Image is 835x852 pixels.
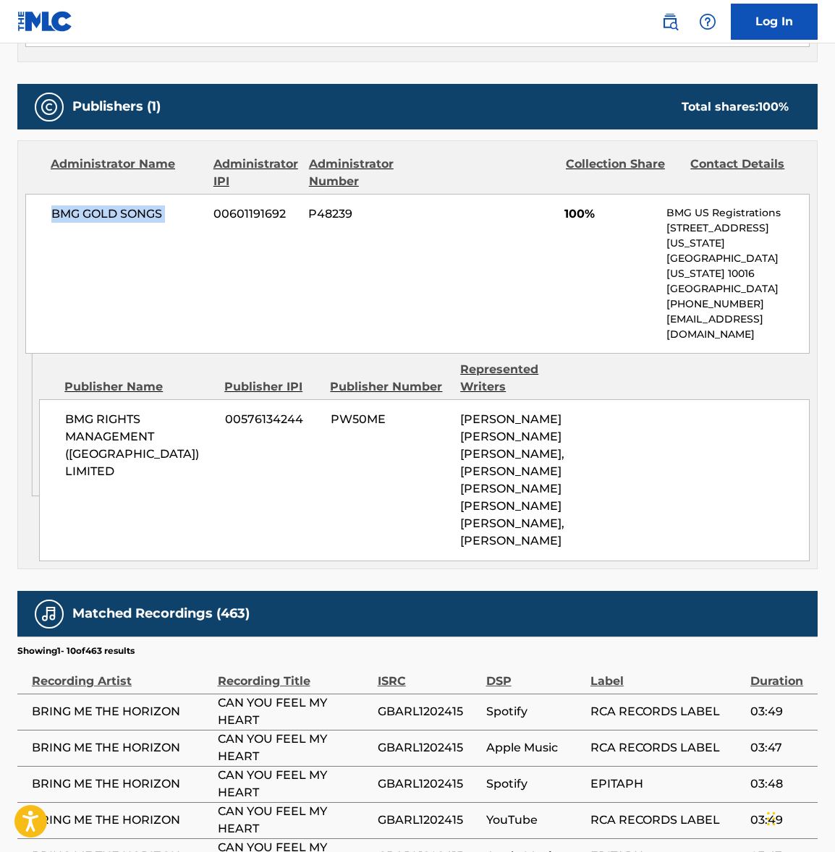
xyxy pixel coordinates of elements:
[41,605,58,623] img: Matched Recordings
[690,156,804,190] div: Contact Details
[666,297,809,312] p: [PHONE_NUMBER]
[666,221,809,236] p: [STREET_ADDRESS]
[32,739,211,757] span: BRING ME THE HORIZON
[486,775,583,793] span: Spotify
[666,236,809,281] p: [US_STATE][GEOGRAPHIC_DATA][US_STATE] 10016
[682,98,789,116] div: Total shares:
[590,739,743,757] span: RCA RECORDS LABEL
[32,657,211,690] div: Recording Artist
[218,767,370,801] span: CAN YOU FEEL MY HEART
[308,205,422,223] span: P48239
[41,98,58,116] img: Publishers
[486,703,583,720] span: Spotify
[590,703,743,720] span: RCA RECORDS LABEL
[218,657,370,690] div: Recording Title
[486,739,583,757] span: Apple Music
[213,156,298,190] div: Administrator IPI
[72,605,250,622] h5: Matched Recordings (463)
[17,11,73,32] img: MLC Logo
[750,703,810,720] span: 03:49
[32,811,211,829] span: BRING ME THE HORIZON
[64,378,213,396] div: Publisher Name
[666,281,809,297] p: [GEOGRAPHIC_DATA]
[378,703,479,720] span: GBARL1202415
[378,811,479,829] span: GBARL1202415
[750,775,810,793] span: 03:48
[486,657,583,690] div: DSP
[460,412,564,548] span: [PERSON_NAME] [PERSON_NAME] [PERSON_NAME], [PERSON_NAME] [PERSON_NAME] [PERSON_NAME] [PERSON_NAME...
[666,312,809,342] p: [EMAIL_ADDRESS][DOMAIN_NAME]
[65,411,214,480] span: BMG RIGHTS MANAGEMENT ([GEOGRAPHIC_DATA]) LIMITED
[225,411,320,428] span: 00576134244
[218,694,370,729] span: CAN YOU FEEL MY HEART
[378,657,479,690] div: ISRC
[661,13,679,30] img: search
[218,730,370,765] span: CAN YOU FEEL MY HEART
[590,811,743,829] span: RCA RECORDS LABEL
[218,803,370,838] span: CAN YOU FEEL MY HEART
[330,378,449,396] div: Publisher Number
[750,739,810,757] span: 03:47
[460,361,580,396] div: Represented Writers
[590,657,743,690] div: Label
[17,644,135,657] p: Showing 1 - 10 of 463 results
[378,739,479,757] span: GBARL1202415
[564,205,656,223] span: 100%
[51,156,203,190] div: Administrator Name
[486,811,583,829] span: YouTube
[758,100,789,114] span: 100 %
[731,4,818,40] a: Log In
[32,703,211,720] span: BRING ME THE HORIZON
[331,411,449,428] span: PW50ME
[763,783,835,852] iframe: Chat Widget
[566,156,679,190] div: Collection Share
[32,775,211,793] span: BRING ME THE HORIZON
[699,13,716,30] img: help
[72,98,161,115] h5: Publishers (1)
[51,205,203,223] span: BMG GOLD SONGS
[224,378,319,396] div: Publisher IPI
[750,811,810,829] span: 03:49
[309,156,423,190] div: Administrator Number
[590,775,743,793] span: EPITAPH
[666,205,809,221] p: BMG US Registrations
[693,7,722,36] div: Help
[767,797,776,840] div: Drag
[656,7,684,36] a: Public Search
[378,775,479,793] span: GBARL1202415
[750,657,810,690] div: Duration
[213,205,297,223] span: 00601191692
